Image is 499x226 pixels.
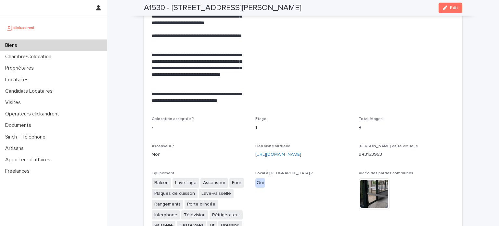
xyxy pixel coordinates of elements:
a: [URL][DOMAIN_NAME] [255,152,301,157]
p: 943153953 [359,151,454,158]
p: 1 [255,124,351,131]
p: Artisans [3,145,29,152]
p: Chambre/Colocation [3,54,57,60]
p: Non [152,151,248,158]
span: Vidéo des parties communes [359,171,413,175]
span: Local à [GEOGRAPHIC_DATA] ? [255,171,313,175]
p: Apporteur d'affaires [3,157,56,163]
p: Documents [3,122,36,128]
p: Biens [3,42,22,48]
span: Equipement [152,171,174,175]
img: UCB0brd3T0yccxBKYDjQ [5,21,37,34]
span: Balcon [152,178,171,188]
p: Operateurs clickandrent [3,111,64,117]
span: Total étages [359,117,383,121]
span: Edit [450,6,458,10]
span: Lave-linge [173,178,199,188]
span: Ascenseur ? [152,144,174,148]
p: Locataires [3,77,34,83]
h2: A1530 - [STREET_ADDRESS][PERSON_NAME] [144,3,301,13]
p: Propriétaires [3,65,39,71]
p: Freelances [3,168,35,174]
span: Rangements [152,200,183,209]
button: Edit [439,3,462,13]
span: Réfrigérateur [210,210,243,220]
span: Interphone [152,210,180,220]
span: Ascenseur [200,178,228,188]
span: Porte blindée [185,200,218,209]
p: - [152,124,248,131]
div: Oui [255,178,265,188]
span: Lien visite virtuelle [255,144,290,148]
span: Four [229,178,244,188]
span: Lave-vaisselle [199,189,234,198]
p: Visites [3,100,26,106]
p: Sinch - Téléphone [3,134,51,140]
span: Télévision [181,210,208,220]
span: [PERSON_NAME] visite virtuelle [359,144,418,148]
p: Candidats Locataires [3,88,58,94]
p: 4 [359,124,454,131]
span: Plaques de cuisson [152,189,198,198]
span: Colocation acceptée ? [152,117,194,121]
span: Etage [255,117,266,121]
